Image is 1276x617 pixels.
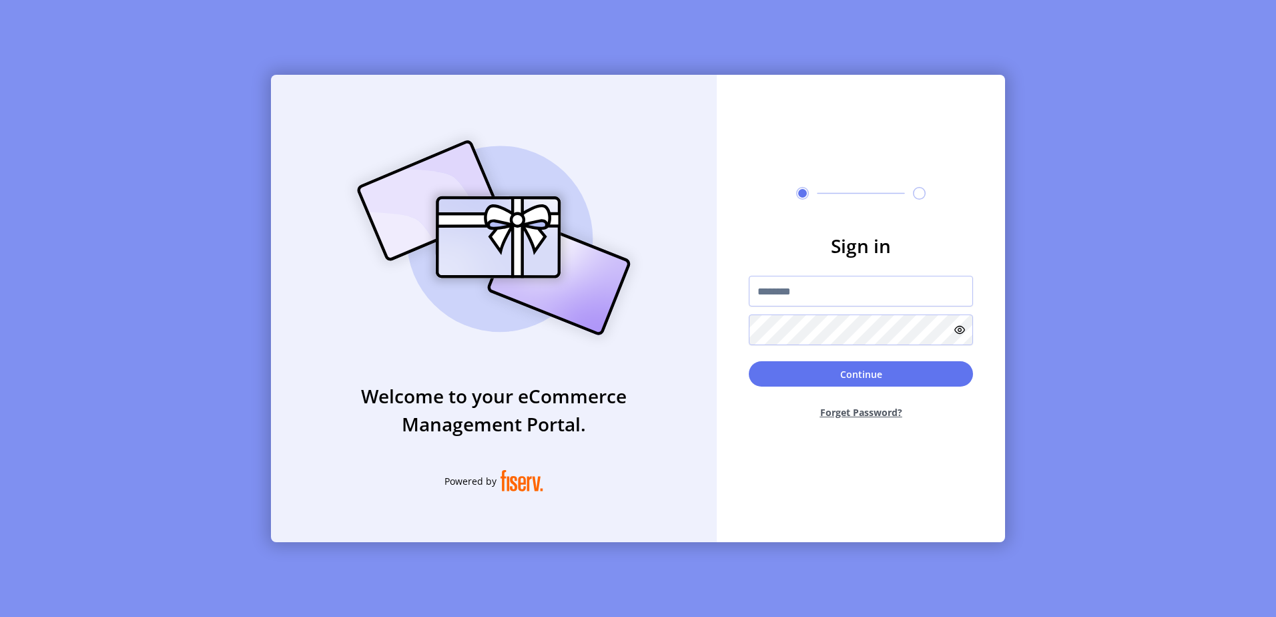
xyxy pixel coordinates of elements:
[749,232,973,260] h3: Sign in
[337,126,651,350] img: card_Illustration.svg
[749,361,973,387] button: Continue
[749,395,973,430] button: Forget Password?
[271,382,717,438] h3: Welcome to your eCommerce Management Portal.
[444,474,497,488] span: Powered by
